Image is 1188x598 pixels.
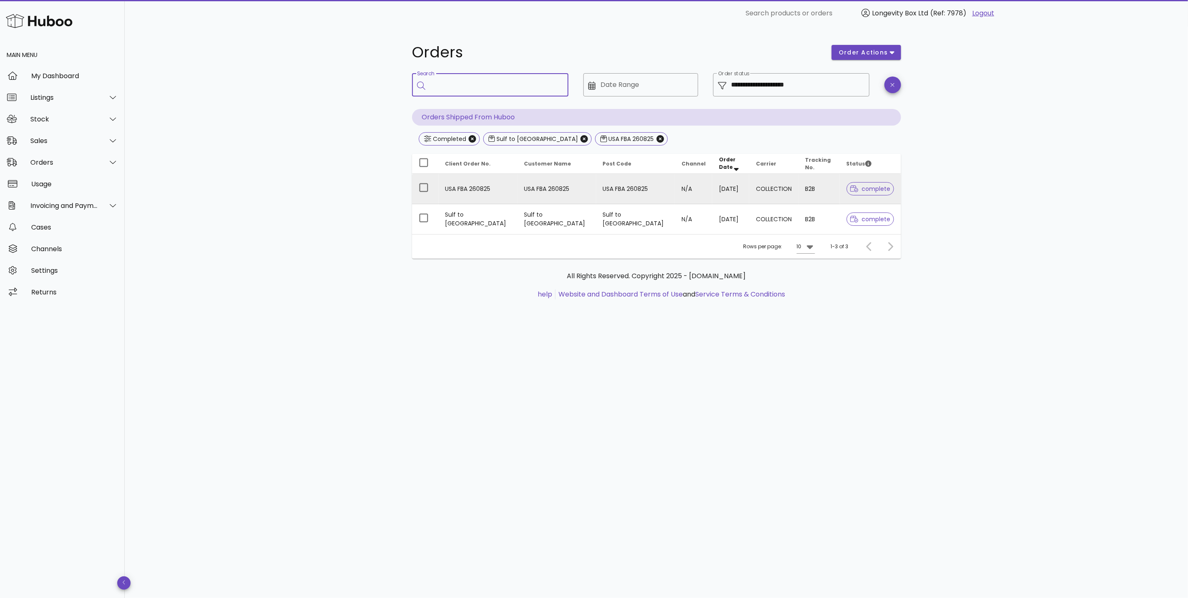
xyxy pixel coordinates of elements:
[675,154,712,174] th: Channel
[412,109,901,126] p: Orders Shipped From Huboo
[675,174,712,204] td: N/A
[743,235,815,259] div: Rows per page:
[596,204,675,234] td: Sulf to [GEOGRAPHIC_DATA]
[439,204,518,234] td: Sulf to [GEOGRAPHIC_DATA]
[657,135,664,143] button: Close
[847,160,872,167] span: Status
[517,204,596,234] td: Sulf to [GEOGRAPHIC_DATA]
[30,115,98,123] div: Stock
[798,174,840,204] td: B2B
[675,204,712,234] td: N/A
[431,135,466,143] div: Completed
[538,289,552,299] a: help
[682,160,706,167] span: Channel
[417,71,435,77] label: Search
[840,154,901,174] th: Status
[30,158,98,166] div: Orders
[838,48,888,57] span: order actions
[31,267,118,274] div: Settings
[31,180,118,188] div: Usage
[719,156,736,171] span: Order Date
[31,288,118,296] div: Returns
[872,8,928,18] span: Longevity Box Ltd
[30,94,98,101] div: Listings
[749,174,798,204] td: COLLECTION
[30,202,98,210] div: Invoicing and Payments
[419,271,894,281] p: All Rights Reserved. Copyright 2025 - [DOMAIN_NAME]
[524,160,571,167] span: Customer Name
[712,204,749,234] td: [DATE]
[695,289,785,299] a: Service Terms & Conditions
[607,135,654,143] div: USA FBA 260825
[558,289,683,299] a: Website and Dashboard Terms of Use
[831,243,849,250] div: 1-3 of 3
[798,204,840,234] td: B2B
[850,186,891,192] span: complete
[930,8,966,18] span: (Ref: 7978)
[31,223,118,231] div: Cases
[596,174,675,204] td: USA FBA 260825
[439,174,518,204] td: USA FBA 260825
[596,154,675,174] th: Post Code
[749,154,798,174] th: Carrier
[805,156,831,171] span: Tracking No.
[712,154,749,174] th: Order Date: Sorted descending. Activate to remove sorting.
[756,160,776,167] span: Carrier
[31,72,118,80] div: My Dashboard
[850,216,891,222] span: complete
[797,243,802,250] div: 10
[469,135,476,143] button: Close
[517,154,596,174] th: Customer Name
[718,71,749,77] label: Order status
[31,245,118,253] div: Channels
[832,45,901,60] button: order actions
[6,12,72,30] img: Huboo Logo
[798,154,840,174] th: Tracking No.
[749,204,798,234] td: COLLECTION
[972,8,994,18] a: Logout
[445,160,491,167] span: Client Order No.
[30,137,98,145] div: Sales
[603,160,632,167] span: Post Code
[495,135,578,143] div: Sulf to [GEOGRAPHIC_DATA]
[412,45,822,60] h1: Orders
[517,174,596,204] td: USA FBA 260825
[439,154,518,174] th: Client Order No.
[712,174,749,204] td: [DATE]
[556,289,785,299] li: and
[580,135,588,143] button: Close
[797,240,815,253] div: 10Rows per page:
